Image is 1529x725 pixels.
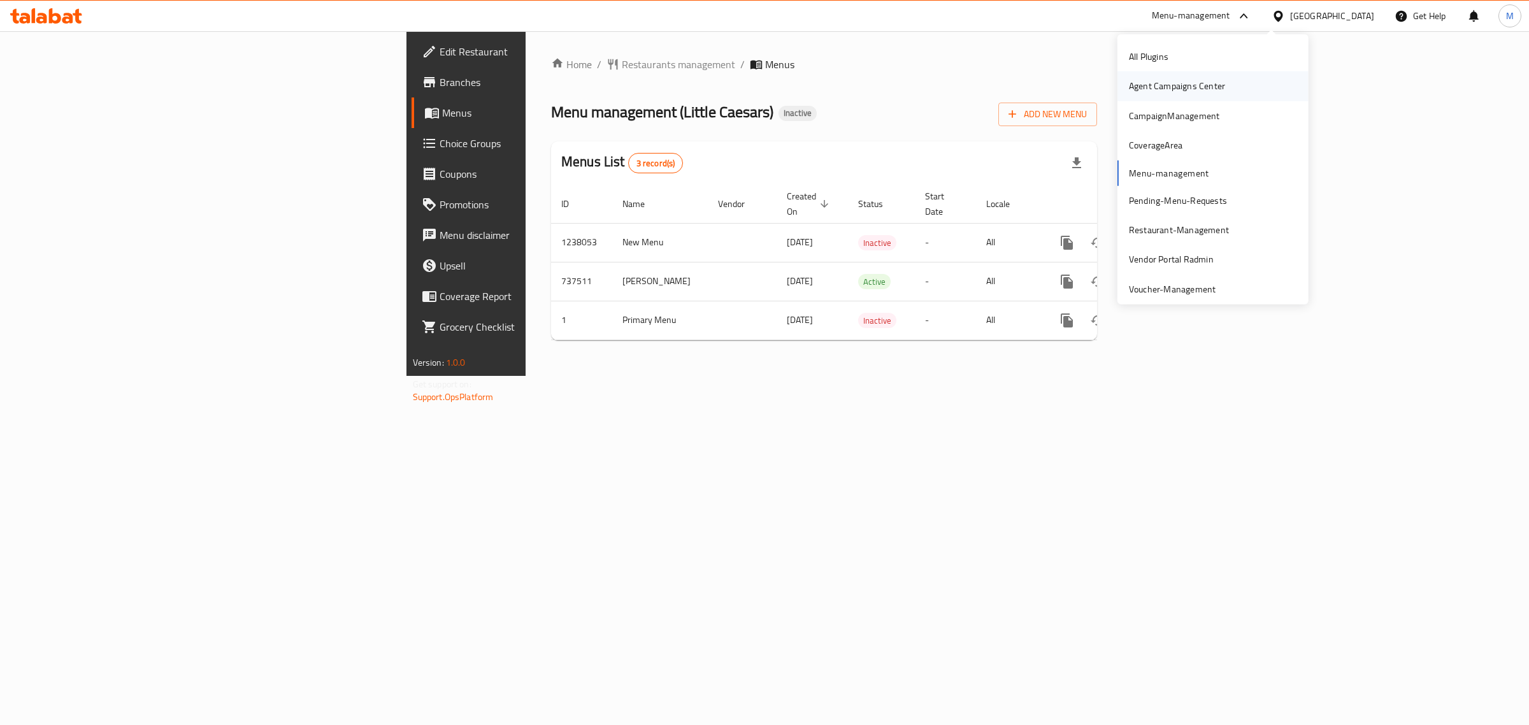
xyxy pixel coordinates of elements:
div: Total records count [628,153,684,173]
span: Menus [442,105,652,120]
td: - [915,301,976,340]
table: enhanced table [551,185,1184,340]
a: Edit Restaurant [412,36,662,67]
span: Start Date [925,189,961,219]
span: M [1506,9,1514,23]
div: CampaignManagement [1129,109,1220,123]
a: Promotions [412,189,662,220]
span: Restaurants management [622,57,735,72]
button: Change Status [1082,266,1113,297]
button: Change Status [1082,305,1113,336]
a: Restaurants management [607,57,735,72]
a: Support.OpsPlatform [413,389,494,405]
li: / [740,57,745,72]
span: Status [858,196,900,212]
div: Vendor Portal Radmin [1129,252,1214,266]
span: Vendor [718,196,761,212]
div: All Plugins [1129,50,1168,64]
span: [DATE] [787,273,813,289]
button: Change Status [1082,227,1113,258]
span: Branches [440,75,652,90]
td: All [976,262,1042,301]
span: [DATE] [787,234,813,250]
span: Choice Groups [440,136,652,151]
div: CoverageArea [1129,138,1182,152]
a: Menus [412,97,662,128]
span: Menu disclaimer [440,227,652,243]
div: [GEOGRAPHIC_DATA] [1290,9,1374,23]
a: Branches [412,67,662,97]
div: Inactive [779,106,817,121]
td: - [915,262,976,301]
span: Locale [986,196,1026,212]
h2: Menus List [561,152,683,173]
span: Created On [787,189,833,219]
div: Menu-management [1152,8,1230,24]
td: All [976,301,1042,340]
span: Inactive [779,108,817,118]
span: Upsell [440,258,652,273]
div: Pending-Menu-Requests [1129,193,1227,207]
a: Choice Groups [412,128,662,159]
span: Coupons [440,166,652,182]
span: Edit Restaurant [440,44,652,59]
span: Menu management ( Little Caesars ) [551,97,773,126]
a: Coupons [412,159,662,189]
span: Grocery Checklist [440,319,652,334]
div: Voucher-Management [1129,282,1216,296]
span: Version: [413,354,444,371]
span: Add New Menu [1009,106,1087,122]
span: Inactive [858,313,896,328]
span: Menus [765,57,794,72]
td: - [915,223,976,262]
span: Name [622,196,661,212]
div: Inactive [858,235,896,250]
span: Get support on: [413,376,471,392]
div: Restaurant-Management [1129,223,1229,237]
a: Coverage Report [412,281,662,312]
th: Actions [1042,185,1184,224]
button: more [1052,266,1082,297]
div: Active [858,274,891,289]
button: Add New Menu [998,103,1097,126]
td: All [976,223,1042,262]
span: Inactive [858,236,896,250]
span: 1.0.0 [446,354,466,371]
button: more [1052,227,1082,258]
a: Menu disclaimer [412,220,662,250]
span: Coverage Report [440,289,652,304]
a: Upsell [412,250,662,281]
div: Inactive [858,313,896,328]
nav: breadcrumb [551,57,1097,72]
span: [DATE] [787,312,813,328]
span: Promotions [440,197,652,212]
div: Agent Campaigns Center [1129,79,1225,93]
span: 3 record(s) [629,157,683,169]
a: Grocery Checklist [412,312,662,342]
div: Export file [1061,148,1092,178]
span: Active [858,275,891,289]
span: ID [561,196,585,212]
button: more [1052,305,1082,336]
